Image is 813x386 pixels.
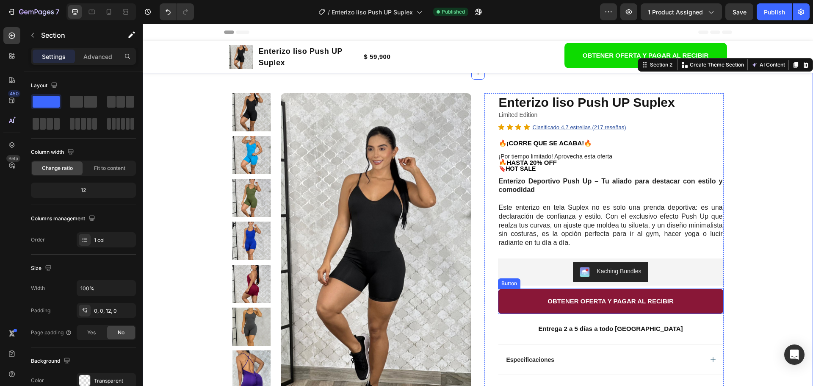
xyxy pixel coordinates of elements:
[356,129,470,136] span: ¡Por tiempo limitado! Aprovecha esta oferta
[356,142,393,148] span: 🔖
[42,164,73,172] span: Change ratio
[94,236,134,244] div: 1 col
[31,329,72,336] div: Page padding
[90,69,128,108] img: Gray helmet for bikers
[607,36,644,46] button: AI Content
[454,243,498,252] div: Kaching Bundles
[143,24,813,386] iframe: Design area
[55,7,59,17] p: 7
[784,344,805,365] div: Open Intercom Messenger
[422,19,584,44] button: <p><span style="font-size:15px;">OBTENER OFERTA Y PAGAR AL RECIBIR</span></p>
[440,28,566,35] span: OBTENER OFERTA Y PAGAR AL RECIBIR
[356,116,450,123] strong: 🔥¡CORRE QUE SE ACABA!🔥
[41,30,111,40] p: Section
[31,284,45,292] div: Width
[356,135,414,142] strong: 🔥HASTA 20% OFF
[160,3,194,20] div: Undo/Redo
[356,154,580,170] strong: Enterizo Deportivo Push Up – Tu aliado para destacar con estilo y comodidad
[118,329,124,336] span: No
[733,8,747,16] span: Save
[764,8,785,17] div: Publish
[437,243,447,253] img: KachingBundles.png
[363,142,393,148] strong: HOT SALE
[31,236,45,244] div: Order
[641,3,722,20] button: 1 product assigned
[6,155,20,162] div: Beta
[364,332,412,340] p: Especificaciones
[328,8,330,17] span: /
[31,147,76,158] div: Column width
[77,280,135,296] input: Auto
[430,238,505,258] button: Kaching Bundles
[31,213,97,225] div: Columns management
[547,37,601,45] p: Create Theme Section
[357,256,376,264] div: Button
[356,88,395,94] span: Limited Edition
[31,80,59,92] div: Layout
[725,3,753,20] button: Save
[405,274,531,281] span: OBTENER OFERTA Y PAGAR AL RECIBIR
[332,8,413,17] span: Enterizo liso Push UP Suplex
[757,3,792,20] button: Publish
[87,329,96,336] span: Yes
[33,184,134,196] div: 12
[648,8,703,17] span: 1 product assigned
[94,377,134,385] div: Transparent
[390,100,484,107] u: Clasificado 4,7 estrellas (217 reseñas)
[8,90,20,97] div: 450
[442,8,465,16] span: Published
[31,355,72,367] div: Background
[83,52,112,61] p: Advanced
[395,301,540,308] strong: Entrega 2 a 5 días a todo [GEOGRAPHIC_DATA]
[3,3,63,20] button: 7
[94,164,125,172] span: Fit to content
[42,52,66,61] p: Settings
[31,377,44,384] div: Color
[356,171,580,224] p: Este enterizo en tela Suplex no es solo una prenda deportiva: es una declaración de confianza y e...
[506,37,531,45] div: Section 2
[355,265,581,290] button: <p><span style="font-size:15px;">OBTENER OFERTA Y PAGAR AL RECIBIR</span></p>
[94,307,134,315] div: 0, 0, 12, 0
[220,28,249,39] div: $ 59,900
[31,263,53,274] div: Size
[355,69,581,88] h1: Enterizo liso Push UP Suplex
[31,307,50,314] div: Padding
